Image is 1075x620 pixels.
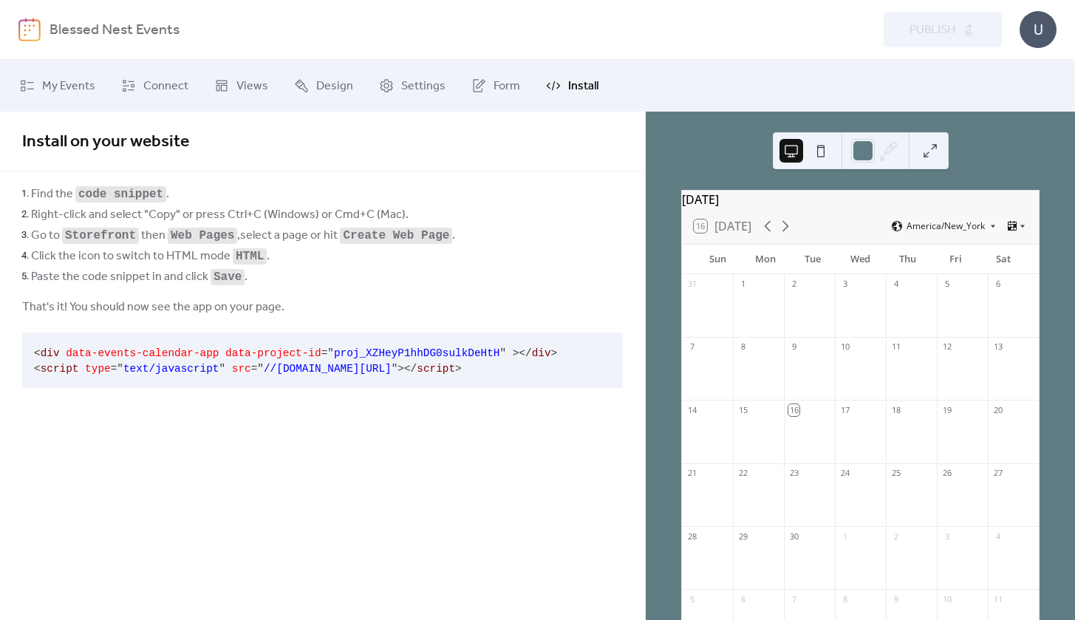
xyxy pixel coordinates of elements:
span: proj_XZHeyP1hhDG0sulkDeHtH [334,347,500,359]
div: 27 [992,468,1003,479]
span: Form [494,78,520,95]
span: Install on your website [22,126,189,158]
span: Connect [143,78,188,95]
div: Sun [694,245,741,274]
code: Web Pages [171,229,234,242]
div: 2 [890,531,901,542]
div: 2 [788,279,799,290]
div: 8 [737,341,748,352]
span: > [513,347,519,359]
span: > [551,347,558,359]
span: " [117,363,123,375]
code: HTML [236,250,264,263]
div: Mon [741,245,788,274]
div: Fri [932,245,979,274]
div: 17 [839,404,850,415]
div: 5 [941,279,952,290]
div: 13 [992,341,1003,352]
div: 11 [992,593,1003,604]
a: Install [535,66,610,106]
div: 28 [686,531,697,542]
div: 3 [839,279,850,290]
div: 5 [686,593,697,604]
span: Right-click and select "Copy" or press Ctrl+C (Windows) or Cmd+C (Mac). [31,206,409,224]
div: 20 [992,404,1003,415]
span: type [85,363,111,375]
div: 15 [737,404,748,415]
a: Connect [110,66,199,106]
div: Wed [836,245,884,274]
div: 1 [737,279,748,290]
span: </ [404,363,417,375]
span: Install [568,78,598,95]
span: data-project-id [225,347,321,359]
span: " [327,347,334,359]
span: src [232,363,251,375]
div: 11 [890,341,901,352]
a: My Events [9,66,106,106]
div: [DATE] [682,191,1039,208]
div: 9 [788,341,799,352]
div: 10 [839,341,850,352]
div: 26 [941,468,952,479]
div: 7 [788,593,799,604]
span: < [34,363,41,375]
div: 12 [941,341,952,352]
div: 23 [788,468,799,479]
div: 8 [839,593,850,604]
span: Find the . [31,185,169,203]
b: Blessed Nest Events [50,16,180,44]
span: That's it! You should now see the app on your page. [22,299,284,316]
a: Form [460,66,531,106]
span: Paste the code snippet in and click . [31,268,248,286]
span: script [41,363,79,375]
div: 16 [788,404,799,415]
div: 10 [941,593,952,604]
div: U [1020,11,1057,48]
span: = [321,347,328,359]
a: Views [203,66,279,106]
div: 7 [686,341,697,352]
div: 6 [737,593,748,604]
span: " [392,363,398,375]
span: My Events [42,78,95,95]
div: Tue [789,245,836,274]
span: Views [236,78,268,95]
span: Settings [401,78,446,95]
div: 24 [839,468,850,479]
div: 3 [941,531,952,542]
div: 14 [686,404,697,415]
div: 4 [890,279,901,290]
code: code snippet [78,188,163,201]
div: 4 [992,531,1003,542]
span: = [111,363,117,375]
div: 30 [788,531,799,542]
span: div [41,347,60,359]
div: 25 [890,468,901,479]
span: Design [316,78,353,95]
div: 18 [890,404,901,415]
div: 9 [890,593,901,604]
span: = [251,363,258,375]
span: < [34,347,41,359]
span: " [257,363,264,375]
div: Sat [980,245,1027,274]
div: 21 [686,468,697,479]
div: 31 [686,279,697,290]
span: //[DOMAIN_NAME][URL] [264,363,392,375]
div: 29 [737,531,748,542]
span: script [417,363,455,375]
a: Design [283,66,364,106]
div: 6 [992,279,1003,290]
div: Thu [884,245,932,274]
span: text/javascript [123,363,219,375]
span: Click the icon to switch to HTML mode . [31,248,270,265]
code: Create Web Page [343,229,449,242]
span: " [499,347,506,359]
div: 19 [941,404,952,415]
span: America/New_York [907,222,985,231]
img: logo [18,18,41,41]
span: data-events-calendar-app [66,347,219,359]
span: " [219,363,225,375]
span: > [397,363,404,375]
